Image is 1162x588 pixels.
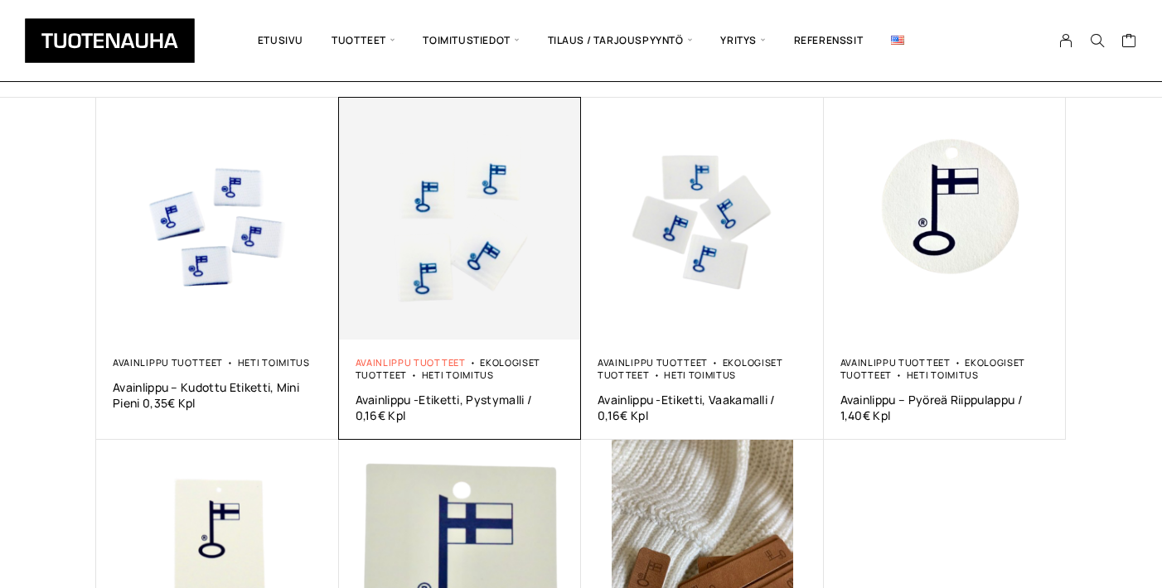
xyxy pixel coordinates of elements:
[1121,32,1137,52] a: Cart
[840,356,1026,381] a: Ekologiset tuotteet
[598,356,783,381] a: Ekologiset tuotteet
[907,369,979,381] a: Heti toimitus
[317,12,409,69] span: Tuotteet
[356,392,565,423] a: Avainlippu -etiketti, pystymalli / 0,16€ Kpl
[113,379,322,411] a: Avainlippu – kudottu etiketti, mini pieni 0,35€ kpl
[534,12,707,69] span: Tilaus / Tarjouspyyntö
[706,12,779,69] span: Yritys
[25,18,195,63] img: Tuotenauha Oy
[1082,33,1113,48] button: Search
[664,369,736,381] a: Heti toimitus
[840,392,1050,423] a: Avainlippu – Pyöreä Riippulappu / 1,40€ Kpl
[598,392,807,423] a: Avainlippu -Etiketti, Vaakamalli / 0,16€ Kpl
[238,356,310,369] a: Heti toimitus
[1050,33,1082,48] a: My Account
[598,356,708,369] a: Avainlippu tuotteet
[356,356,466,369] a: Avainlippu tuotteet
[113,356,223,369] a: Avainlippu tuotteet
[891,36,904,45] img: English
[840,356,951,369] a: Avainlippu tuotteet
[356,356,541,381] a: Ekologiset tuotteet
[409,12,533,69] span: Toimitustiedot
[422,369,494,381] a: Heti toimitus
[244,12,317,69] a: Etusivu
[780,12,878,69] a: Referenssit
